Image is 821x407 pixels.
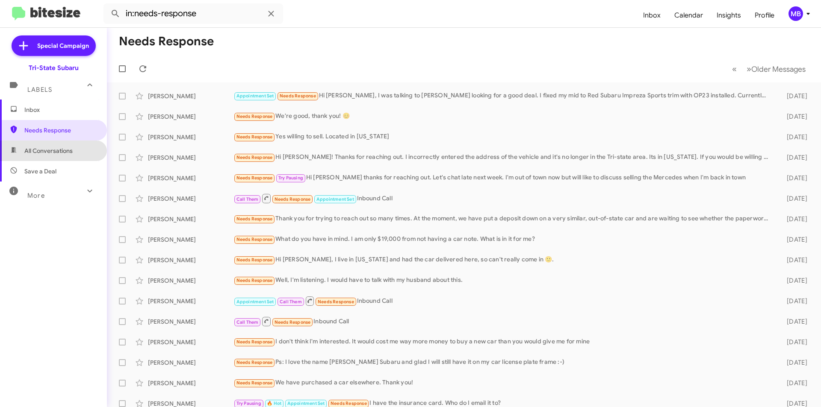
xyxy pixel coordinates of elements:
a: Calendar [667,3,710,28]
span: Labels [27,86,52,94]
div: [PERSON_NAME] [148,235,233,244]
div: [DATE] [773,276,814,285]
span: Appointment Set [287,401,325,406]
div: [PERSON_NAME] [148,256,233,264]
span: 🔥 Hot [267,401,281,406]
div: MB [789,6,803,21]
div: Hi [PERSON_NAME], I was talking to [PERSON_NAME] looking for a good deal. I fixed my mid to Red S... [233,91,773,101]
span: Needs Response [236,216,273,222]
div: [DATE] [773,379,814,387]
div: Well, I'm listening. I would have to talk with my husband about this. [233,275,773,285]
div: What do you have in mind. I am only $19,000 from not having a car note. What is in it for me? [233,234,773,244]
span: Needs Response [236,237,273,242]
div: Hi [PERSON_NAME], I live in [US_STATE] and had the car delivered here, so can't really come in 🙂. [233,255,773,265]
a: Special Campaign [12,35,96,56]
div: [PERSON_NAME] [148,297,233,305]
div: [DATE] [773,215,814,223]
h1: Needs Response [119,35,214,48]
a: Inbox [636,3,667,28]
span: Needs Response [236,339,273,345]
div: [PERSON_NAME] [148,112,233,121]
div: [DATE] [773,92,814,100]
div: [DATE] [773,317,814,326]
a: Insights [710,3,748,28]
span: Appointment Set [236,299,274,305]
div: [DATE] [773,174,814,182]
span: Needs Response [236,380,273,386]
div: [PERSON_NAME] [148,153,233,162]
div: Inbound Call [233,296,773,306]
div: We have purchased a car elsewhere. Thank you! [233,378,773,388]
span: Call Them [236,319,259,325]
span: More [27,192,45,199]
span: Special Campaign [37,41,89,50]
div: Yes willing to sell. Located in [US_STATE] [233,132,773,142]
div: [DATE] [773,358,814,367]
div: Ps: I love the name [PERSON_NAME] Subaru and glad I will still have it on my car license plate fr... [233,357,773,367]
div: [DATE] [773,112,814,121]
div: Inbound Call [233,316,773,327]
span: Needs Response [280,93,316,99]
span: Needs Response [236,278,273,283]
button: Next [741,60,811,78]
div: [PERSON_NAME] [148,379,233,387]
span: Needs Response [331,401,367,406]
span: Needs Response [236,175,273,181]
a: Profile [748,3,781,28]
div: Thank you for trying to reach out so many times. At the moment, we have put a deposit down on a v... [233,214,773,224]
div: Tri-State Subaru [29,64,79,72]
span: » [747,64,751,74]
span: Appointment Set [316,196,354,202]
span: Needs Response [24,126,97,135]
span: Needs Response [236,114,273,119]
span: Call Them [236,196,259,202]
div: [DATE] [773,338,814,346]
div: Inbound Call [233,193,773,204]
span: Try Pausing [278,175,303,181]
div: [PERSON_NAME] [148,174,233,182]
div: [PERSON_NAME] [148,317,233,326]
div: [PERSON_NAME] [148,338,233,346]
div: [PERSON_NAME] [148,215,233,223]
span: Needs Response [275,319,311,325]
button: MB [781,6,812,21]
input: Search [103,3,283,24]
div: Hi [PERSON_NAME] thanks for reaching out. Let's chat late next week. I'm out of town now but will... [233,173,773,183]
div: [PERSON_NAME] [148,358,233,367]
div: [DATE] [773,133,814,141]
nav: Page navigation example [727,60,811,78]
div: [DATE] [773,256,814,264]
span: Call Them [280,299,302,305]
span: Save a Deal [24,167,56,176]
span: Needs Response [236,257,273,263]
button: Previous [727,60,742,78]
div: [DATE] [773,194,814,203]
div: [PERSON_NAME] [148,133,233,141]
span: Needs Response [318,299,354,305]
div: We're good, thank you! 😊 [233,111,773,121]
div: [PERSON_NAME] [148,92,233,100]
span: Older Messages [751,64,806,74]
span: Needs Response [236,134,273,140]
span: Needs Response [275,196,311,202]
span: Appointment Set [236,93,274,99]
span: All Conversations [24,146,73,155]
div: [PERSON_NAME] [148,194,233,203]
div: I don't think I'm interested. It would cost me way more money to buy a new car than you would giv... [233,337,773,347]
span: Inbox [24,105,97,114]
span: Needs Response [236,155,273,160]
div: [DATE] [773,235,814,244]
div: [DATE] [773,297,814,305]
div: [PERSON_NAME] [148,276,233,285]
div: [DATE] [773,153,814,162]
span: « [732,64,737,74]
div: Hi [PERSON_NAME]! Thanks for reaching out. I incorrectly entered the address of the vehicle and i... [233,152,773,162]
span: Try Pausing [236,401,261,406]
span: Needs Response [236,360,273,365]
